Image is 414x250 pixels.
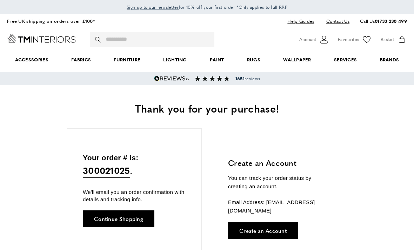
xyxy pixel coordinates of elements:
[95,32,102,47] button: Search
[127,4,287,10] span: for 10% off your first order *Only applies to full RRP
[127,4,179,10] span: Sign up to our newsletter
[375,18,407,24] a: 01733 230 499
[195,76,230,81] img: Reviews section
[299,36,316,43] span: Account
[60,49,102,70] a: Fabrics
[94,216,143,221] span: Continue Shopping
[135,101,279,116] span: Thank you for your purchase!
[228,222,298,239] a: Create an Account
[299,34,329,45] button: Customer Account
[338,34,372,45] a: Favourites
[228,174,332,191] p: You can track your order status by creating an account.
[83,210,154,227] a: Continue Shopping
[152,49,199,70] a: Lighting
[7,34,76,43] a: Go to Home page
[368,49,410,70] a: Brands
[228,157,332,168] h3: Create an Account
[338,36,359,43] span: Favourites
[360,18,407,25] p: Call Us
[7,18,95,24] a: Free UK shipping on orders over £100*
[322,49,368,70] a: Services
[83,152,186,178] p: Your order # is: .
[154,76,189,81] img: Reviews.io 5 stars
[235,76,260,81] span: reviews
[228,198,332,215] p: Email Address: [EMAIL_ADDRESS][DOMAIN_NAME]
[272,49,322,70] a: Wallpaper
[282,16,319,26] a: Help Guides
[4,49,60,70] span: Accessories
[235,75,245,82] strong: 1651
[83,163,130,178] span: 300021025
[235,49,272,70] a: Rugs
[102,49,152,70] a: Furniture
[321,16,349,26] a: Contact Us
[198,49,235,70] a: Paint
[239,228,287,233] span: Create an Account
[127,4,179,11] a: Sign up to our newsletter
[83,188,186,203] p: We'll email you an order confirmation with details and tracking info.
